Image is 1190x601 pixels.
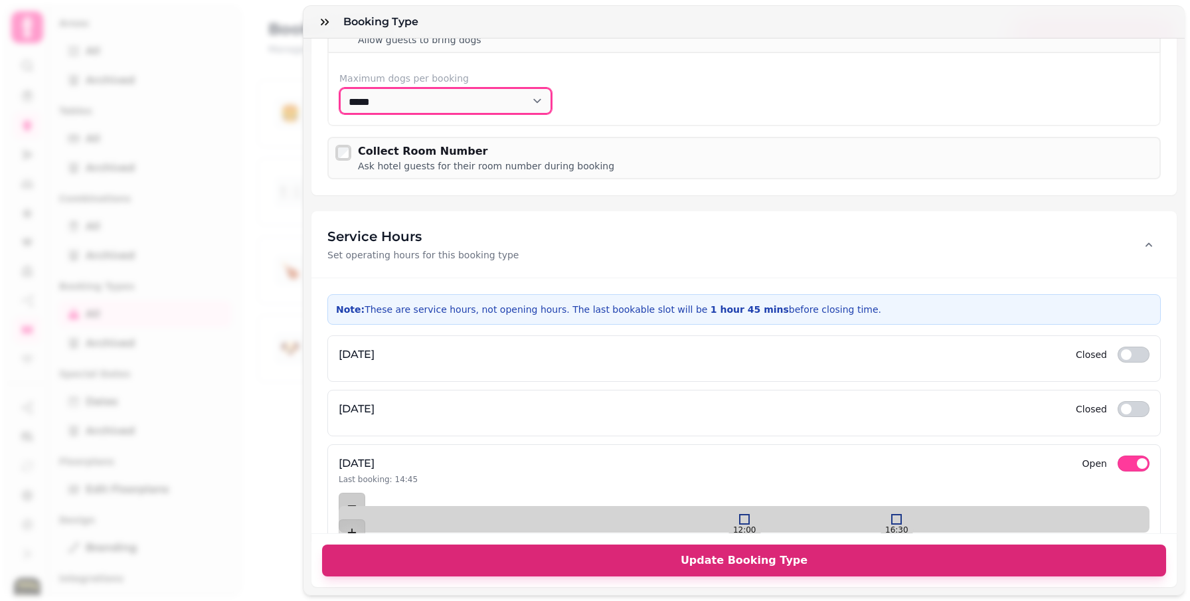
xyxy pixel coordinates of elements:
label: Closed [1076,401,1107,417]
h4: [DATE] [339,456,418,472]
strong: Note: [336,304,365,315]
span: Update Booking Type [338,555,1150,566]
div: Collect Room Number [358,143,614,159]
label: Open [1082,456,1107,472]
button: Update Booking Type [322,545,1166,576]
div: Allow guests to bring dogs [358,33,489,46]
h4: [DATE] [339,401,375,417]
p: Last booking: 14:45 [339,474,418,485]
span: 1 hour 45 mins [711,304,789,315]
h4: [DATE] [339,347,375,363]
button: Add item [339,493,365,519]
div: Ask hotel guests for their room number during booking [358,159,614,173]
button: Add item [339,519,365,546]
p: These are service hours, not opening hours. The last bookable slot will be before closing time. [336,303,1152,316]
p: Set operating hours for this booking type [327,248,519,262]
label: Maximum dogs per booking [339,72,1149,85]
h3: Service Hours [327,227,519,246]
label: Closed [1076,347,1107,363]
h3: Booking Type [343,14,424,30]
